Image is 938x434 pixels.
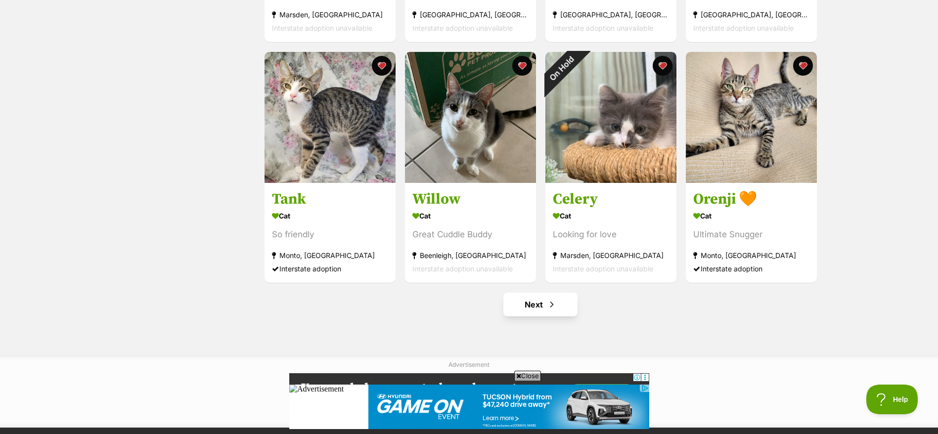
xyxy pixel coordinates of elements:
div: Marsden, [GEOGRAPHIC_DATA] [553,249,669,262]
div: Cat [693,209,809,223]
span: Close [514,371,541,381]
span: Interstate adoption unavailable [553,24,653,33]
div: Looking for love [553,228,669,241]
a: Tank Cat So friendly Monto, [GEOGRAPHIC_DATA] Interstate adoption favourite [265,182,396,283]
div: [GEOGRAPHIC_DATA], [GEOGRAPHIC_DATA] [412,8,529,22]
div: Beenleigh, [GEOGRAPHIC_DATA] [412,249,529,262]
div: [GEOGRAPHIC_DATA], [GEOGRAPHIC_DATA] [553,8,669,22]
iframe: Help Scout Beacon - Open [866,385,918,414]
button: favourite [653,56,672,76]
h3: Celery [553,190,669,209]
span: Interstate adoption unavailable [272,24,372,33]
iframe: Advertisement [289,373,649,418]
div: Interstate adoption [272,262,388,275]
div: Marsden, [GEOGRAPHIC_DATA] [272,8,388,22]
div: Interstate adoption [693,262,809,275]
div: Ultimate Snugger [693,228,809,241]
h3: Willow [412,190,529,209]
nav: Pagination [264,293,818,316]
div: So friendly [272,228,388,241]
a: On Hold [545,175,676,185]
a: Next page [503,293,578,316]
iframe: Advertisement [289,385,649,429]
div: Cat [272,209,388,223]
div: Great Cuddle Buddy [412,228,529,241]
img: Celery [545,52,676,183]
h3: Tank [272,190,388,209]
span: Interstate adoption unavailable [412,24,513,33]
button: favourite [512,56,532,76]
a: Willow Cat Great Cuddle Buddy Beenleigh, [GEOGRAPHIC_DATA] Interstate adoption unavailable favourite [405,182,536,283]
button: favourite [793,56,813,76]
div: Monto, [GEOGRAPHIC_DATA] [693,249,809,262]
button: favourite [372,56,392,76]
span: Interstate adoption unavailable [412,264,513,273]
div: Monto, [GEOGRAPHIC_DATA] [272,249,388,262]
h3: Orenji 🧡 [693,190,809,209]
div: Cat [412,209,529,223]
div: [GEOGRAPHIC_DATA], [GEOGRAPHIC_DATA] [693,8,809,22]
img: Orenji 🧡 [686,52,817,183]
a: Celery Cat Looking for love Marsden, [GEOGRAPHIC_DATA] Interstate adoption unavailable favourite [545,182,676,283]
img: Tank [265,52,396,183]
span: Interstate adoption unavailable [553,264,653,273]
div: Cat [553,209,669,223]
div: On Hold [533,39,591,97]
span: Interstate adoption unavailable [693,24,794,33]
img: Willow [405,52,536,183]
a: Orenji 🧡 Cat Ultimate Snugger Monto, [GEOGRAPHIC_DATA] Interstate adoption favourite [686,182,817,283]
